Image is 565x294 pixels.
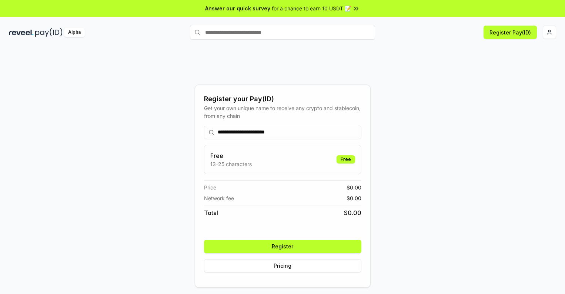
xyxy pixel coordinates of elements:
[210,160,252,168] p: 13-25 characters
[210,151,252,160] h3: Free
[347,184,361,191] span: $ 0.00
[205,4,270,12] span: Answer our quick survey
[272,4,351,12] span: for a chance to earn 10 USDT 📝
[64,28,85,37] div: Alpha
[204,208,218,217] span: Total
[344,208,361,217] span: $ 0.00
[204,240,361,253] button: Register
[204,94,361,104] div: Register your Pay(ID)
[204,194,234,202] span: Network fee
[337,155,355,163] div: Free
[9,28,34,37] img: reveel_dark
[347,194,361,202] span: $ 0.00
[204,259,361,272] button: Pricing
[204,104,361,120] div: Get your own unique name to receive any crypto and stablecoin, from any chain
[484,26,537,39] button: Register Pay(ID)
[204,184,216,191] span: Price
[35,28,63,37] img: pay_id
